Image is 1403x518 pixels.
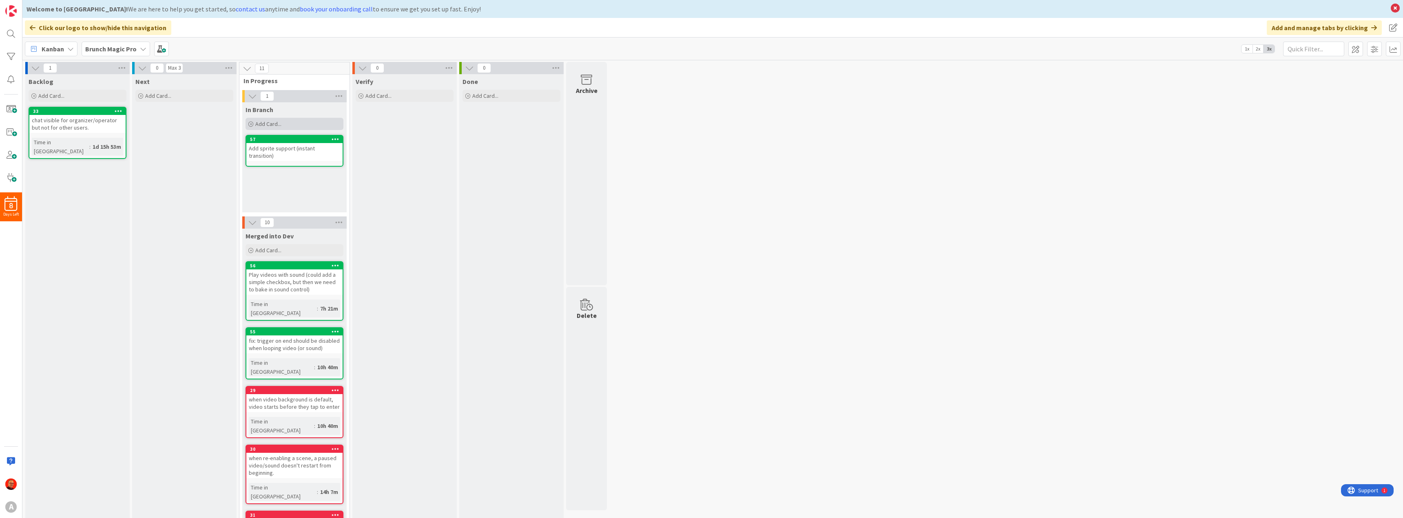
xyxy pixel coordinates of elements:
div: Time in [GEOGRAPHIC_DATA] [249,417,314,435]
div: 56Play videos with sound (could add a simple checkbox, but then we need to bake in sound control) [246,262,343,295]
span: 1x [1241,45,1253,53]
div: 30 [246,445,343,453]
div: chat visible for organizer/operator but not for other users. [29,115,126,133]
span: 0 [370,63,384,73]
div: 55 [246,328,343,335]
a: 57Add sprite support (instant transition) [246,135,343,167]
div: 30when re-enabling a scene, a paused video/sound doesn't restart from beginning. [246,445,343,478]
a: 30when re-enabling a scene, a paused video/sound doesn't restart from beginning.Time in [GEOGRAPH... [246,445,343,504]
span: 10 [260,218,274,227]
span: Add Card... [145,92,171,99]
span: Support [17,1,37,11]
div: 57Add sprite support (instant transition) [246,136,343,161]
div: Time in [GEOGRAPHIC_DATA] [32,138,89,156]
div: 29 [250,388,343,393]
img: Visit kanbanzone.com [5,5,17,17]
div: A [5,501,17,513]
span: 1 [43,63,57,73]
span: Next [135,77,150,86]
span: 2x [1253,45,1264,53]
span: 11 [255,64,269,73]
span: : [317,487,318,496]
div: 56 [250,263,343,269]
div: fix: trigger on end should be disabled when looping video (or sound) [246,335,343,353]
div: Time in [GEOGRAPHIC_DATA] [249,300,317,317]
span: Add Card... [472,92,498,99]
img: CP [5,478,17,490]
a: 29when video background is default, video starts before they tap to enterTime in [GEOGRAPHIC_DATA... [246,386,343,438]
span: Kanban [42,44,64,54]
span: Add Card... [255,247,281,254]
span: In Branch [246,106,273,114]
span: : [317,304,318,313]
div: Click our logo to show/hide this navigation [25,20,171,35]
b: Brunch Magic Pro [85,45,137,53]
span: : [314,421,315,430]
span: Backlog [29,77,53,86]
div: Max 3 [168,66,181,70]
span: 0 [150,63,164,73]
div: 1d 15h 53m [91,142,123,151]
div: 30 [250,446,343,452]
div: 14h 7m [318,487,340,496]
div: 57 [246,136,343,143]
span: Merged into Dev [246,232,294,240]
a: contact us [236,5,265,13]
div: 29when video background is default, video starts before they tap to enter [246,387,343,412]
a: 56Play videos with sound (could add a simple checkbox, but then we need to bake in sound control)... [246,261,343,321]
div: 1 [42,3,44,10]
div: Delete [577,311,597,320]
b: Welcome to [GEOGRAPHIC_DATA]! [27,5,128,13]
a: 55fix: trigger on end should be disabled when looping video (or sound)Time in [GEOGRAPHIC_DATA]:1... [246,327,343,379]
span: In Progress [243,77,339,85]
div: 57 [250,137,343,142]
div: 55 [250,329,343,335]
span: Verify [356,77,373,86]
div: 33chat visible for organizer/operator but not for other users. [29,108,126,133]
span: : [89,142,91,151]
div: Time in [GEOGRAPHIC_DATA] [249,358,314,376]
div: 55fix: trigger on end should be disabled when looping video (or sound) [246,328,343,353]
div: Play videos with sound (could add a simple checkbox, but then we need to bake in sound control) [246,269,343,295]
div: when video background is default, video starts before they tap to enter [246,394,343,412]
div: Archive [576,86,597,95]
span: 0 [477,63,491,73]
div: We are here to help you get started, so anytime and to ensure we get you set up fast. Enjoy! [27,4,1387,14]
div: 31 [250,512,343,518]
div: 7h 21m [318,304,340,313]
a: 33chat visible for organizer/operator but not for other users.Time in [GEOGRAPHIC_DATA]:1d 15h 53m [29,107,126,159]
span: Done [463,77,478,86]
div: 10h 40m [315,421,340,430]
a: book your onboarding call [300,5,373,13]
span: Add Card... [38,92,64,99]
div: 33 [29,108,126,115]
div: Add sprite support (instant transition) [246,143,343,161]
span: Add Card... [255,120,281,128]
span: 3x [1264,45,1275,53]
div: when re-enabling a scene, a paused video/sound doesn't restart from beginning. [246,453,343,478]
div: 33 [33,108,126,114]
div: 10h 40m [315,363,340,372]
span: Add Card... [365,92,392,99]
div: 29 [246,387,343,394]
span: 8 [9,203,13,209]
div: Add and manage tabs by clicking [1267,20,1382,35]
span: 1 [260,91,274,101]
input: Quick Filter... [1283,42,1344,56]
div: Time in [GEOGRAPHIC_DATA] [249,483,317,501]
span: : [314,363,315,372]
div: 56 [246,262,343,269]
